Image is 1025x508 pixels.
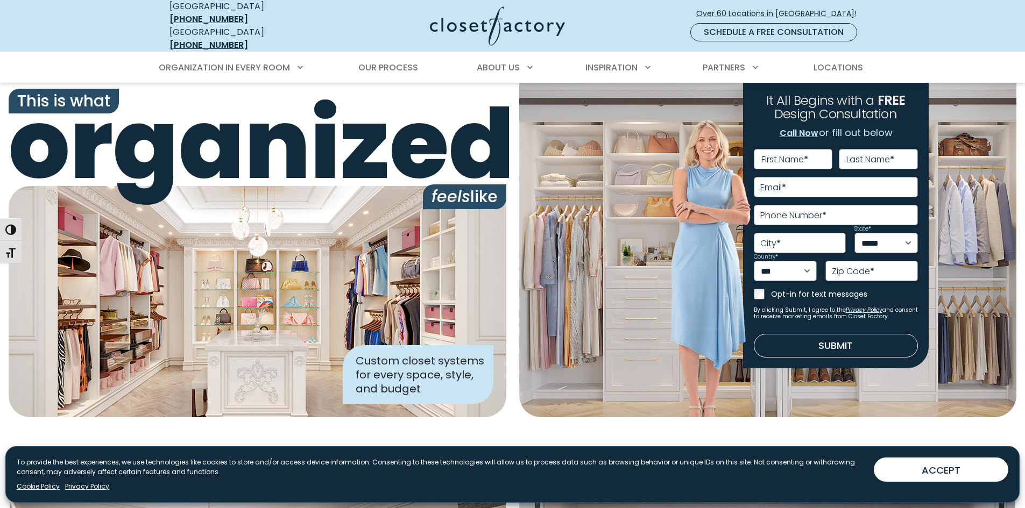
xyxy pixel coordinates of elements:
[430,6,565,46] img: Closet Factory Logo
[9,186,506,417] img: Closet Factory designed closet
[874,457,1008,482] button: ACCEPT
[159,61,290,74] span: Organization in Every Room
[65,482,109,491] a: Privacy Policy
[423,184,506,209] span: like
[343,345,493,404] div: Custom closet systems for every space, style, and budget
[151,53,874,83] nav: Primary Menu
[585,61,638,74] span: Inspiration
[17,482,60,491] a: Cookie Policy
[169,39,248,51] a: [PHONE_NUMBER]
[696,8,865,19] span: Over 60 Locations in [GEOGRAPHIC_DATA]!
[690,23,857,41] a: Schedule a Free Consultation
[169,13,248,25] a: [PHONE_NUMBER]
[169,26,326,52] div: [GEOGRAPHIC_DATA]
[814,61,863,74] span: Locations
[696,4,866,23] a: Over 60 Locations in [GEOGRAPHIC_DATA]!
[703,61,745,74] span: Partners
[9,96,506,193] span: organized
[17,457,865,477] p: To provide the best experiences, we use technologies like cookies to store and/or access device i...
[477,61,520,74] span: About Us
[432,185,470,208] i: feels
[358,61,418,74] span: Our Process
